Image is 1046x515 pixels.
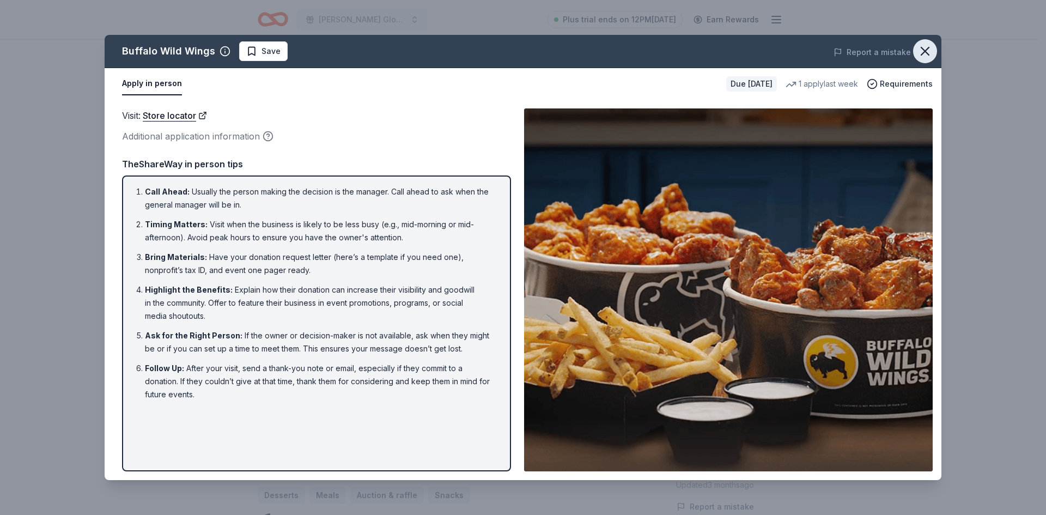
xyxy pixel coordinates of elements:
[726,76,777,92] div: Due [DATE]
[145,283,495,323] li: Explain how their donation can increase their visibility and goodwill in the community. Offer to ...
[145,218,495,244] li: Visit when the business is likely to be less busy (e.g., mid-morning or mid-afternoon). Avoid pea...
[122,72,182,95] button: Apply in person
[261,45,281,58] span: Save
[145,185,495,211] li: Usually the person making the decision is the manager. Call ahead to ask when the general manager...
[145,285,233,294] span: Highlight the Benefits :
[786,77,858,90] div: 1 apply last week
[122,43,215,60] div: Buffalo Wild Wings
[145,252,207,262] span: Bring Materials :
[834,46,911,59] button: Report a mistake
[145,362,495,401] li: After your visit, send a thank-you note or email, especially if they commit to a donation. If the...
[122,129,511,143] div: Additional application information
[880,77,933,90] span: Requirements
[145,329,495,355] li: If the owner or decision-maker is not available, ask when they might be or if you can set up a ti...
[122,157,511,171] div: TheShareWay in person tips
[145,220,208,229] span: Timing Matters :
[239,41,288,61] button: Save
[122,108,511,123] div: Visit :
[145,251,495,277] li: Have your donation request letter (here’s a template if you need one), nonprofit’s tax ID, and ev...
[145,363,184,373] span: Follow Up :
[524,108,933,471] img: Image for Buffalo Wild Wings
[145,187,190,196] span: Call Ahead :
[145,331,242,340] span: Ask for the Right Person :
[867,77,933,90] button: Requirements
[143,108,207,123] a: Store locator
